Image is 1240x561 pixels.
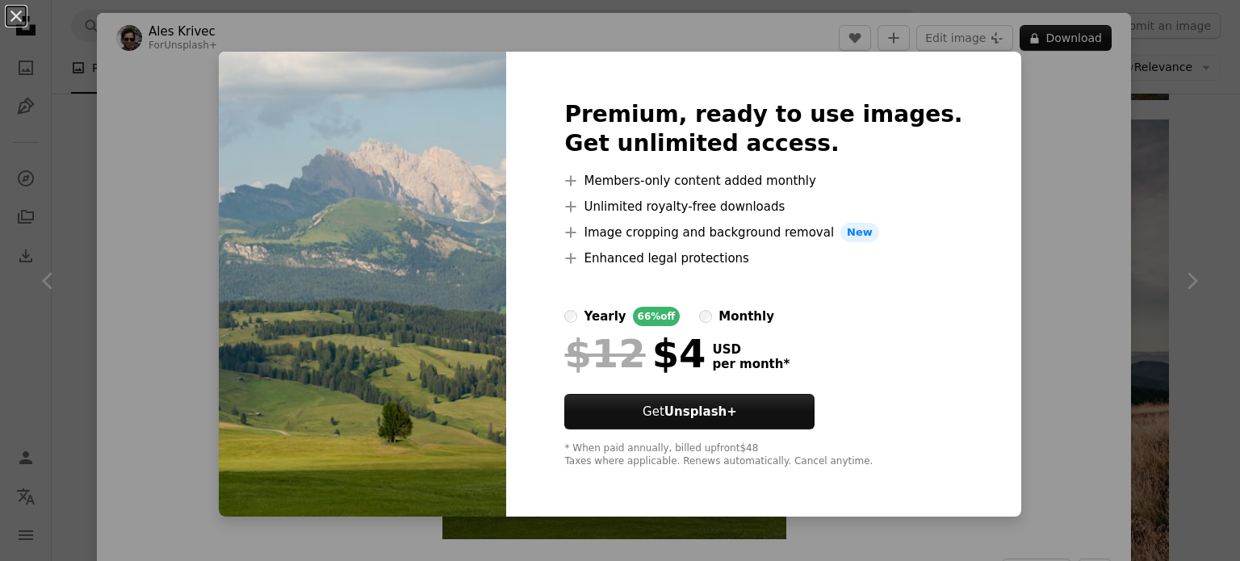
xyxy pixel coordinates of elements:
div: 66% off [633,307,681,326]
div: yearly [584,307,626,326]
li: Members-only content added monthly [564,171,962,190]
span: USD [712,342,790,357]
input: monthly [699,310,712,323]
div: $4 [564,333,706,375]
div: monthly [718,307,774,326]
h2: Premium, ready to use images. Get unlimited access. [564,100,962,158]
img: premium_photo-1676319878476-7f40c96b36b3 [219,52,506,517]
span: per month * [712,357,790,371]
span: $12 [564,333,645,375]
strong: Unsplash+ [664,404,737,419]
span: New [840,223,879,242]
button: GetUnsplash+ [564,394,815,429]
input: yearly66%off [564,310,577,323]
li: Image cropping and background removal [564,223,962,242]
div: * When paid annually, billed upfront $48 Taxes where applicable. Renews automatically. Cancel any... [564,442,962,468]
li: Unlimited royalty-free downloads [564,197,962,216]
li: Enhanced legal protections [564,249,962,268]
